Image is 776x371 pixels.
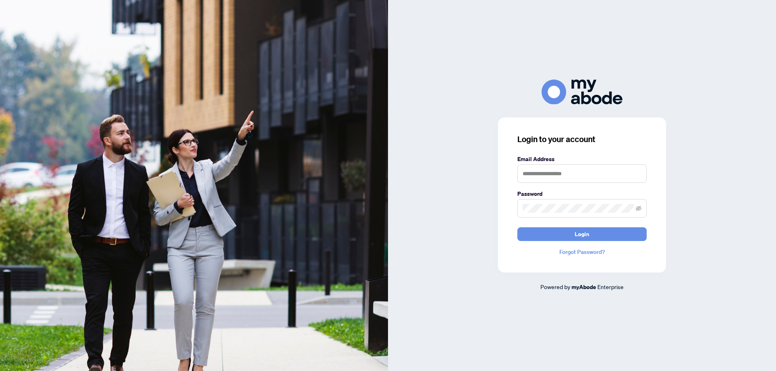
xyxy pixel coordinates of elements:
[571,283,596,291] a: myAbode
[517,189,647,198] label: Password
[542,80,622,104] img: ma-logo
[597,283,624,290] span: Enterprise
[517,155,647,163] label: Email Address
[540,283,570,290] span: Powered by
[517,134,647,145] h3: Login to your account
[575,228,589,241] span: Login
[517,227,647,241] button: Login
[517,247,647,256] a: Forgot Password?
[636,205,641,211] span: eye-invisible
